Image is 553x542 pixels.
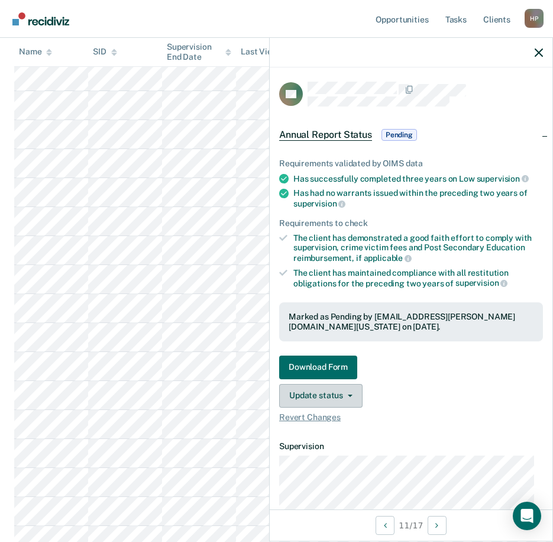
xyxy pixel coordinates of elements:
[93,47,117,57] div: SID
[279,384,363,408] button: Update status
[279,412,543,422] span: Revert Changes
[455,278,507,288] span: supervision
[525,9,544,28] div: H P
[513,502,541,530] div: Open Intercom Messenger
[477,174,529,183] span: supervision
[293,199,345,208] span: supervision
[19,47,52,57] div: Name
[364,253,412,263] span: applicable
[270,116,552,154] div: Annual Report StatusPending
[279,129,372,141] span: Annual Report Status
[428,516,447,535] button: Next Opportunity
[293,188,543,208] div: Has had no warrants issued within the preceding two years of
[279,218,543,228] div: Requirements to check
[293,173,543,184] div: Has successfully completed three years on Low
[279,159,543,169] div: Requirements validated by OIMS data
[289,312,533,332] div: Marked as Pending by [EMAIL_ADDRESS][PERSON_NAME][DOMAIN_NAME][US_STATE] on [DATE].
[376,516,394,535] button: Previous Opportunity
[381,129,417,141] span: Pending
[293,268,543,288] div: The client has maintained compliance with all restitution obligations for the preceding two years of
[12,12,69,25] img: Recidiviz
[279,356,357,379] button: Download Form
[279,441,543,451] dt: Supervision
[270,509,552,541] div: 11 / 17
[279,356,543,379] a: Navigate to form link
[167,42,231,62] div: Supervision End Date
[241,47,298,57] div: Last Viewed
[525,9,544,28] button: Profile dropdown button
[293,233,543,263] div: The client has demonstrated a good faith effort to comply with supervision, crime victim fees and...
